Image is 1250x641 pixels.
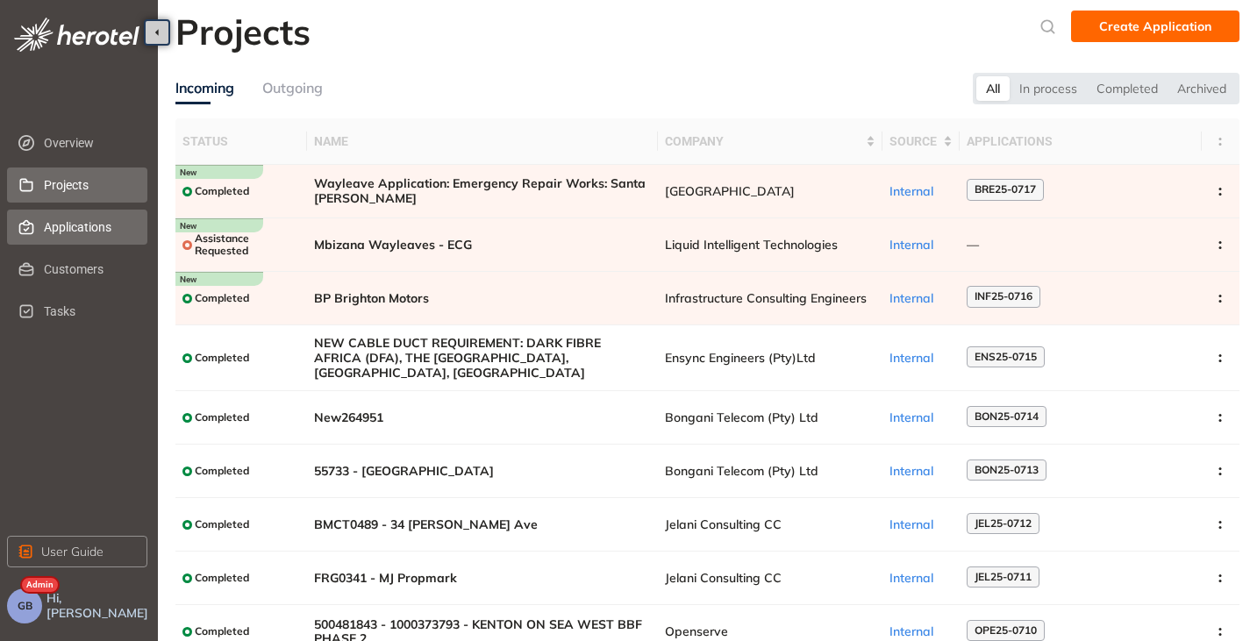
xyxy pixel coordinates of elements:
[665,184,875,199] span: [GEOGRAPHIC_DATA]
[262,77,323,99] div: Outgoing
[665,464,875,479] span: Bongani Telecom (Pty) Ltd
[175,11,311,53] h2: Projects
[307,118,658,165] th: Name
[7,588,42,623] button: GB
[975,517,1032,530] span: JEL25-0712
[195,185,249,197] span: Completed
[195,518,249,531] span: Completed
[975,624,1037,637] span: OPE25-0710
[889,410,953,425] div: Internal
[14,18,139,52] img: logo
[889,624,953,639] div: Internal
[7,536,147,567] button: User Guide
[314,291,651,306] span: BP Brighton Motors
[195,572,249,584] span: Completed
[889,571,953,586] div: Internal
[44,167,133,203] span: Projects
[195,625,249,637] span: Completed
[665,517,875,532] span: Jelani Consulting CC
[314,517,651,532] span: BMCT0489 - 34 [PERSON_NAME] Ave
[46,591,151,621] span: Hi, [PERSON_NAME]
[889,238,953,253] div: Internal
[314,176,651,206] span: Wayleave Application: Emergency Repair Works: Santa [PERSON_NAME]
[44,210,133,245] span: Applications
[975,183,1036,196] span: BRE25-0717
[960,118,1202,165] th: Applications
[889,464,953,479] div: Internal
[975,571,1032,583] span: JEL25-0711
[889,132,939,151] span: Source
[314,410,651,425] span: New264951
[976,76,1010,101] div: All
[1099,17,1211,36] span: Create Application
[1168,76,1236,101] div: Archived
[314,336,651,380] span: NEW CABLE DUCT REQUIREMENT: DARK FIBRE AFRICA (DFA), THE [GEOGRAPHIC_DATA], [GEOGRAPHIC_DATA], [G...
[889,351,953,366] div: Internal
[975,290,1032,303] span: INF25-0716
[44,252,133,287] span: Customers
[44,125,133,160] span: Overview
[882,118,960,165] th: Source
[175,118,307,165] th: Status
[665,132,862,151] span: Company
[665,238,875,253] span: Liquid Intelligent Technologies
[195,465,249,477] span: Completed
[658,118,882,165] th: Company
[314,238,651,253] span: Mbizana Wayleaves - ECG
[18,600,32,612] span: GB
[175,77,234,99] div: Incoming
[889,517,953,532] div: Internal
[1087,76,1168,101] div: Completed
[314,464,651,479] span: 55733 - [GEOGRAPHIC_DATA]
[889,184,953,199] div: Internal
[41,542,104,561] span: User Guide
[195,292,249,304] span: Completed
[195,352,249,364] span: Completed
[195,232,300,258] span: Assistance Requested
[314,571,651,586] span: FRG0341 - MJ Propmark
[1010,76,1087,101] div: In process
[665,624,875,639] span: Openserve
[975,464,1039,476] span: BON25-0713
[195,411,249,424] span: Completed
[665,291,875,306] span: Infrastructure Consulting Engineers
[665,351,875,366] span: Ensync Engineers (Pty)Ltd
[967,238,979,253] span: —
[889,291,953,306] div: Internal
[975,410,1039,423] span: BON25-0714
[665,571,875,586] span: Jelani Consulting CC
[44,294,133,329] span: Tasks
[665,410,875,425] span: Bongani Telecom (Pty) Ltd
[1071,11,1239,42] button: Create Application
[975,351,1037,363] span: ENS25-0715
